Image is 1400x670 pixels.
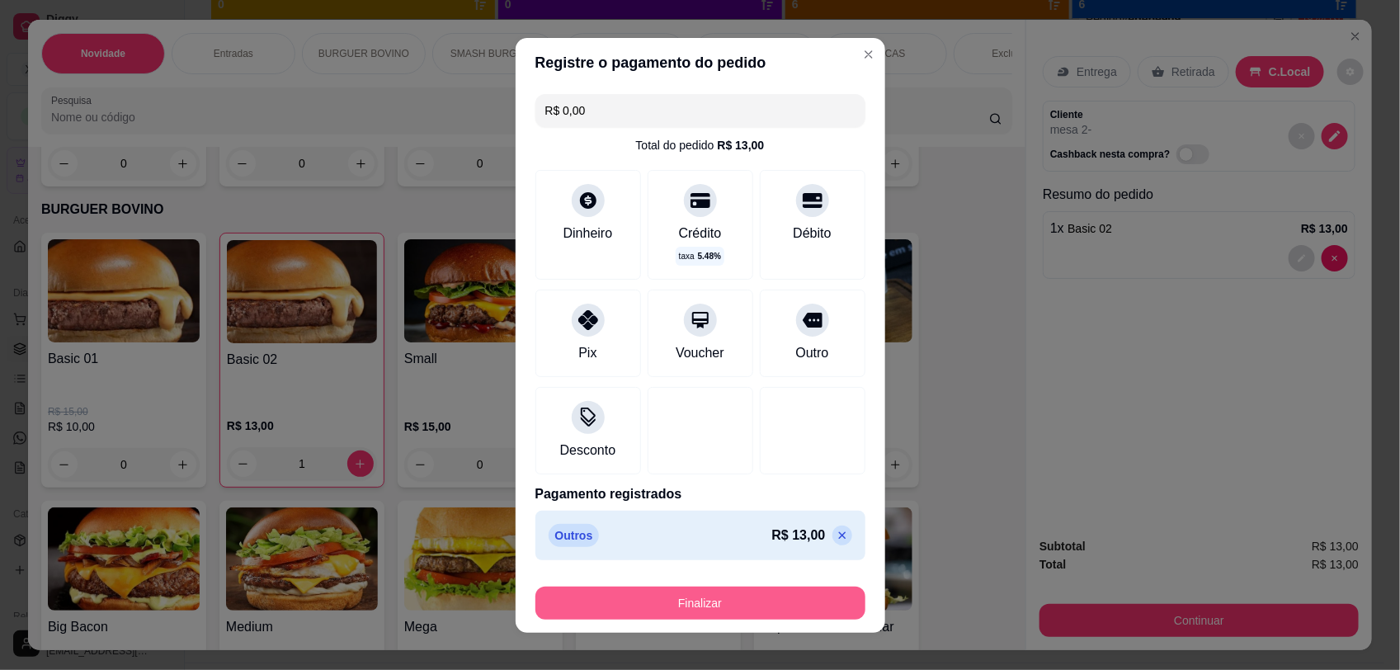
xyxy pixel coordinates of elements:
[795,343,828,363] div: Outro
[535,484,865,504] p: Pagamento registrados
[718,137,765,153] div: R$ 13,00
[679,224,722,243] div: Crédito
[563,224,613,243] div: Dinheiro
[679,250,721,262] p: taxa
[698,250,721,262] span: 5.48 %
[636,137,765,153] div: Total do pedido
[545,94,856,127] input: Ex.: hambúrguer de cordeiro
[676,343,724,363] div: Voucher
[578,343,596,363] div: Pix
[856,41,882,68] button: Close
[516,38,885,87] header: Registre o pagamento do pedido
[549,524,600,547] p: Outros
[772,526,826,545] p: R$ 13,00
[560,441,616,460] div: Desconto
[793,224,831,243] div: Débito
[535,587,865,620] button: Finalizar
